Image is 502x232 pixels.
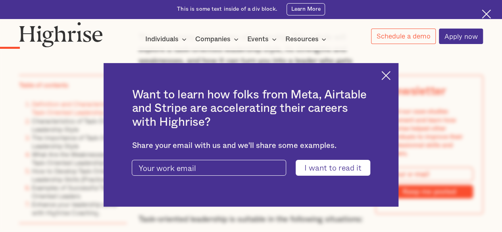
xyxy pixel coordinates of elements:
input: I want to read it [296,160,370,175]
div: Events [247,35,279,44]
div: Resources [285,35,329,44]
div: Resources [285,35,318,44]
a: Schedule a demo [371,29,436,44]
div: This is some text inside of a div block. [177,6,277,13]
form: current-ascender-blog-article-modal-form [132,160,370,175]
a: Apply now [439,29,483,44]
a: Learn More [287,3,325,15]
div: Companies [195,35,241,44]
img: Cross icon [381,71,390,80]
div: Individuals [145,35,179,44]
h2: Want to learn how folks from Meta, Airtable and Stripe are accelerating their careers with Highrise? [132,88,370,129]
input: Your work email [132,160,286,175]
img: Highrise logo [19,22,103,47]
div: Share your email with us and we'll share some examples. [132,141,370,150]
img: Cross icon [482,10,491,19]
div: Companies [195,35,231,44]
div: Events [247,35,269,44]
div: Individuals [145,35,189,44]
